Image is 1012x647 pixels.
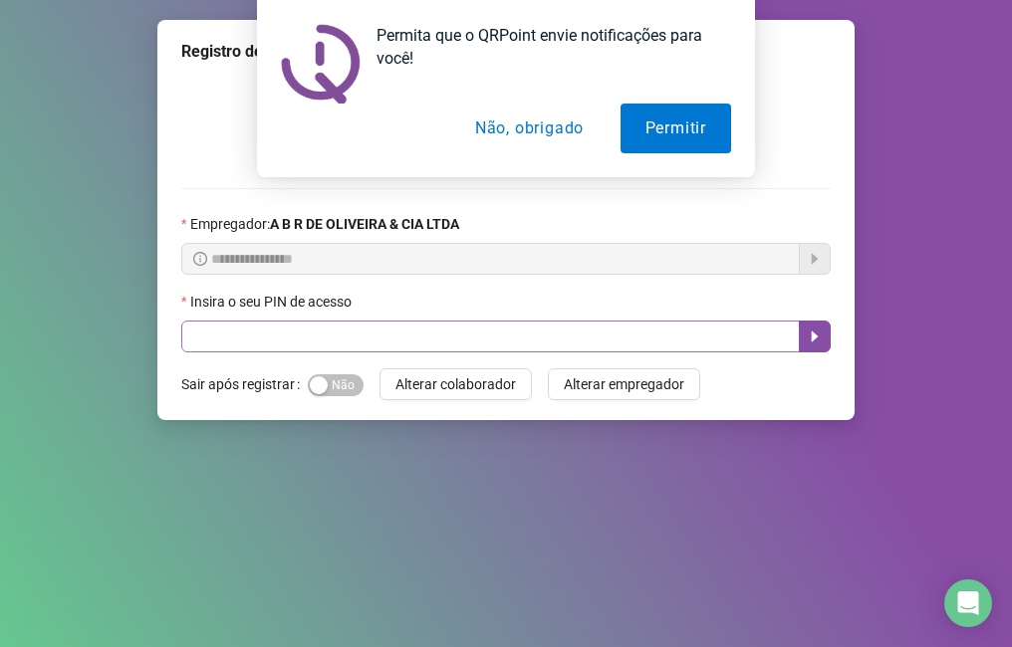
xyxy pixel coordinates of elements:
label: Insira o seu PIN de acesso [181,291,365,313]
label: Sair após registrar [181,368,308,400]
span: Empregador : [190,213,459,235]
strong: A B R DE OLIVEIRA & CIA LTDA [270,216,459,232]
button: Alterar colaborador [379,368,532,400]
div: Permita que o QRPoint envie notificações para você! [361,24,731,70]
span: Alterar colaborador [395,373,516,395]
div: Open Intercom Messenger [944,579,992,627]
span: caret-right [807,328,823,344]
button: Não, obrigado [450,104,609,153]
button: Permitir [621,104,731,153]
span: info-circle [193,252,207,266]
button: Alterar empregador [548,368,700,400]
img: notification icon [281,24,361,104]
span: Alterar empregador [564,373,684,395]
